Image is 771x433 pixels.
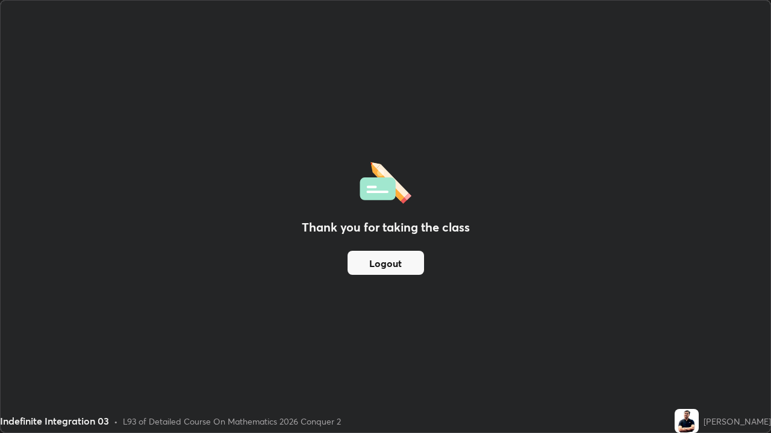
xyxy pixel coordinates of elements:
img: offlineFeedback.1438e8b3.svg [360,158,411,204]
div: L93 of Detailed Course On Mathematics 2026 Conquer 2 [123,415,341,428]
div: [PERSON_NAME] [704,415,771,428]
h2: Thank you for taking the class [302,218,470,236]
img: 988431c348cc4fbe81a6401cf86f26e4.jpg [675,409,699,433]
div: • [114,415,118,428]
button: Logout [348,251,424,275]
